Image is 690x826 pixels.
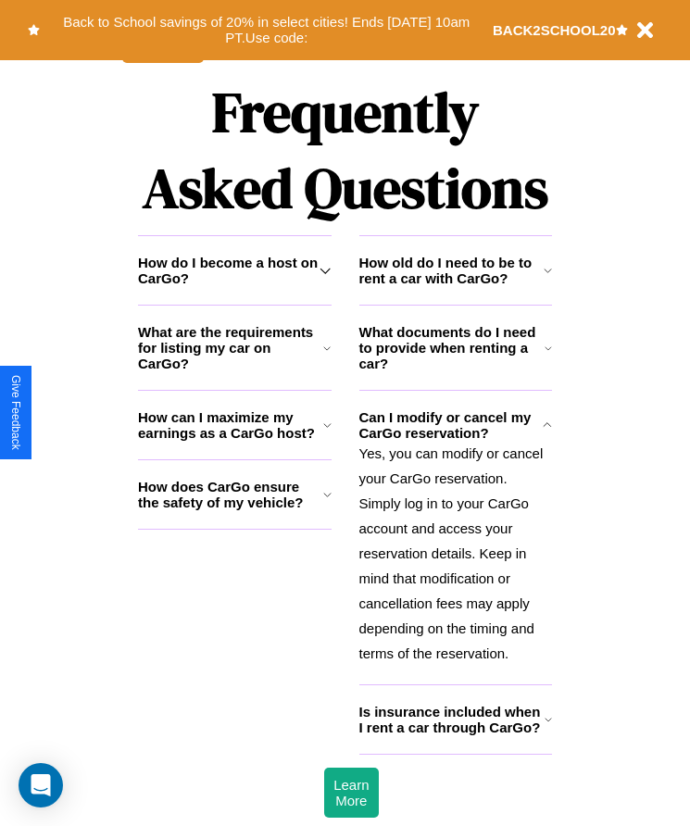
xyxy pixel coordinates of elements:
h3: What documents do I need to provide when renting a car? [359,324,546,371]
b: BACK2SCHOOL20 [493,22,616,38]
h3: Is insurance included when I rent a car through CarGo? [359,704,545,735]
h3: How do I become a host on CarGo? [138,255,320,286]
h3: How does CarGo ensure the safety of my vehicle? [138,479,323,510]
p: Yes, you can modify or cancel your CarGo reservation. Simply log in to your CarGo account and acc... [359,441,553,666]
h3: Can I modify or cancel my CarGo reservation? [359,409,544,441]
h3: How old do I need to be to rent a car with CarGo? [359,255,544,286]
div: Give Feedback [9,375,22,450]
h3: How can I maximize my earnings as a CarGo host? [138,409,323,441]
div: Open Intercom Messenger [19,763,63,807]
button: Back to School savings of 20% in select cities! Ends [DATE] 10am PT.Use code: [40,9,493,51]
h1: Frequently Asked Questions [138,65,552,235]
h3: What are the requirements for listing my car on CarGo? [138,324,323,371]
button: Learn More [324,768,378,818]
